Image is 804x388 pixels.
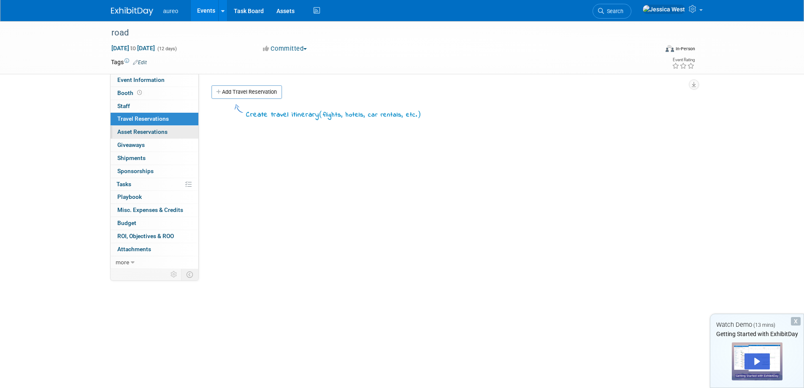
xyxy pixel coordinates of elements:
[593,4,631,19] a: Search
[111,243,198,256] a: Attachments
[111,126,198,138] a: Asset Reservations
[117,76,165,83] span: Event Information
[111,74,198,87] a: Event Information
[111,87,198,100] a: Booth
[642,5,685,14] img: Jessica West
[111,113,198,125] a: Travel Reservations
[319,110,323,118] span: (
[108,25,646,41] div: road
[675,46,695,52] div: In-Person
[753,322,775,328] span: (13 mins)
[163,8,179,14] span: aureo
[117,128,168,135] span: Asset Reservations
[117,155,146,161] span: Shipments
[111,256,198,269] a: more
[609,44,696,57] div: Event Format
[246,109,421,120] div: Create travel itinerary
[135,90,143,96] span: Booth not reserved yet
[111,58,147,66] td: Tags
[111,230,198,243] a: ROI, Objectives & ROO
[117,193,142,200] span: Playbook
[117,103,130,109] span: Staff
[111,44,155,52] span: [DATE] [DATE]
[111,100,198,113] a: Staff
[129,45,137,52] span: to
[111,152,198,165] a: Shipments
[167,269,181,280] td: Personalize Event Tab Strip
[604,8,623,14] span: Search
[791,317,801,326] div: Dismiss
[111,191,198,203] a: Playbook
[181,269,198,280] td: Toggle Event Tabs
[111,139,198,152] a: Giveaways
[211,85,282,99] a: Add Travel Reservation
[111,7,153,16] img: ExhibitDay
[116,259,129,266] span: more
[117,168,154,174] span: Sponsorships
[260,44,310,53] button: Committed
[323,110,417,119] span: flights, hotels, car rentals, etc.
[111,165,198,178] a: Sponsorships
[117,220,136,226] span: Budget
[116,181,131,187] span: Tasks
[111,178,198,191] a: Tasks
[672,58,695,62] div: Event Rating
[117,206,183,213] span: Misc. Expenses & Credits
[117,141,145,148] span: Giveaways
[117,246,151,252] span: Attachments
[117,115,169,122] span: Travel Reservations
[117,90,143,96] span: Booth
[111,217,198,230] a: Budget
[111,204,198,217] a: Misc. Expenses & Credits
[710,320,804,329] div: Watch Demo
[133,60,147,65] a: Edit
[117,233,174,239] span: ROI, Objectives & ROO
[417,110,421,118] span: )
[666,45,674,52] img: Format-Inperson.png
[157,46,177,52] span: (12 days)
[744,353,770,369] div: Play
[710,330,804,338] div: Getting Started with ExhibitDay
